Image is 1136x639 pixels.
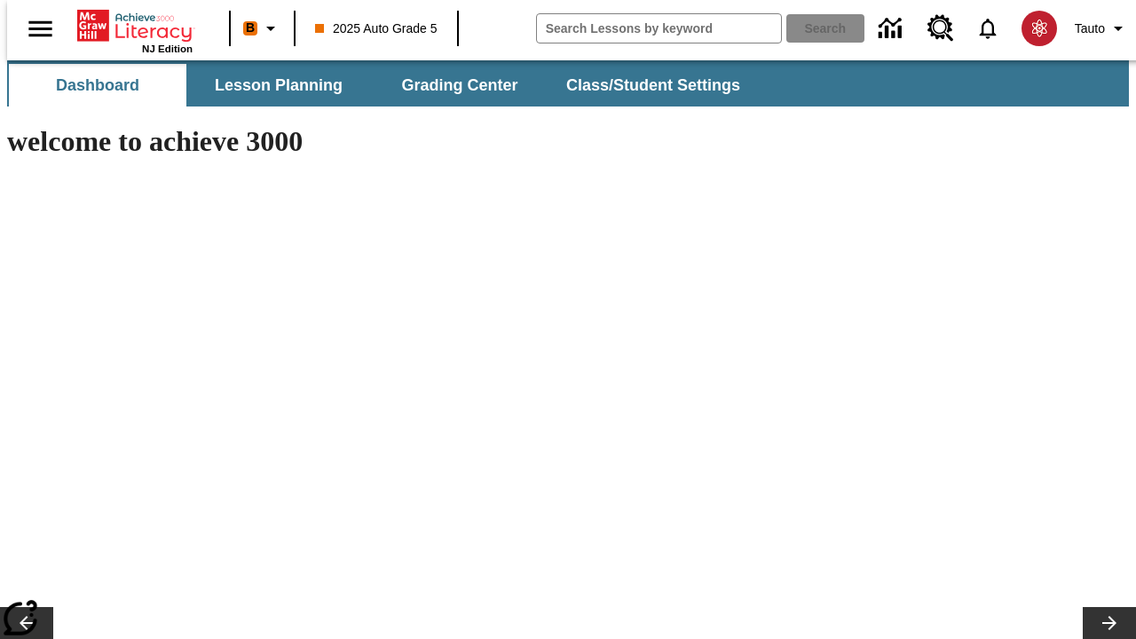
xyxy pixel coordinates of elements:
div: SubNavbar [7,60,1129,106]
span: 2025 Auto Grade 5 [315,20,438,38]
button: Profile/Settings [1068,12,1136,44]
button: Lesson carousel, Next [1083,607,1136,639]
button: Dashboard [9,64,186,106]
span: Tauto [1075,20,1105,38]
a: Data Center [868,4,917,53]
span: Grading Center [401,75,517,96]
button: Class/Student Settings [552,64,754,106]
div: Home [77,6,193,54]
span: Dashboard [56,75,139,96]
button: Select a new avatar [1011,5,1068,51]
img: avatar image [1022,11,1057,46]
div: SubNavbar [7,64,756,106]
a: Notifications [965,5,1011,51]
a: Resource Center, Will open in new tab [917,4,965,52]
input: search field [537,14,781,43]
button: Lesson Planning [190,64,367,106]
span: B [246,17,255,39]
span: Class/Student Settings [566,75,740,96]
button: Open side menu [14,3,67,55]
span: NJ Edition [142,43,193,54]
button: Boost Class color is orange. Change class color [236,12,288,44]
a: Home [77,8,193,43]
button: Grading Center [371,64,548,106]
span: Lesson Planning [215,75,343,96]
h1: welcome to achieve 3000 [7,125,774,158]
